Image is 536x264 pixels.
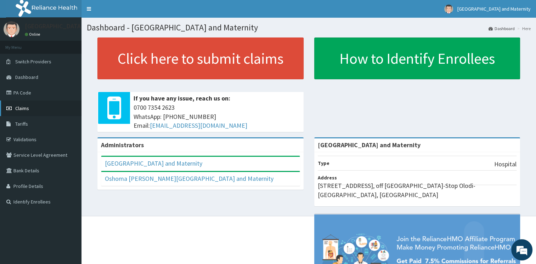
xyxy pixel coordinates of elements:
p: [GEOGRAPHIC_DATA] and Maternity [25,23,123,29]
a: [GEOGRAPHIC_DATA] and Maternity [105,159,202,167]
span: 0700 7354 2623 WhatsApp: [PHONE_NUMBER] Email: [134,103,300,130]
span: [GEOGRAPHIC_DATA] and Maternity [457,6,531,12]
span: Claims [15,105,29,111]
span: Tariffs [15,121,28,127]
b: Type [318,160,329,166]
h1: Dashboard - [GEOGRAPHIC_DATA] and Maternity [87,23,531,32]
a: Dashboard [489,25,515,31]
p: [STREET_ADDRESS], off [GEOGRAPHIC_DATA]-Stop Olodi-[GEOGRAPHIC_DATA], [GEOGRAPHIC_DATA] [318,181,517,199]
a: Click here to submit claims [97,38,304,79]
textarea: Type your message and hit 'Enter' [4,183,135,208]
a: How to Identify Enrollees [314,38,520,79]
strong: [GEOGRAPHIC_DATA] and Maternity [318,141,421,149]
p: Hospital [494,160,517,169]
div: Chat with us now [37,40,119,49]
img: User Image [4,21,19,37]
img: d_794563401_company_1708531726252_794563401 [13,35,29,53]
span: Switch Providers [15,58,51,65]
div: Minimize live chat window [116,4,133,21]
a: Oshoma [PERSON_NAME][GEOGRAPHIC_DATA] and Maternity [105,174,273,183]
a: [EMAIL_ADDRESS][DOMAIN_NAME] [150,121,247,130]
b: Administrators [101,141,144,149]
b: If you have any issue, reach us on: [134,94,230,102]
a: Online [25,32,42,37]
span: Dashboard [15,74,38,80]
img: User Image [444,5,453,13]
b: Address [318,174,337,181]
li: Here [515,25,531,31]
span: We're online! [41,84,98,155]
